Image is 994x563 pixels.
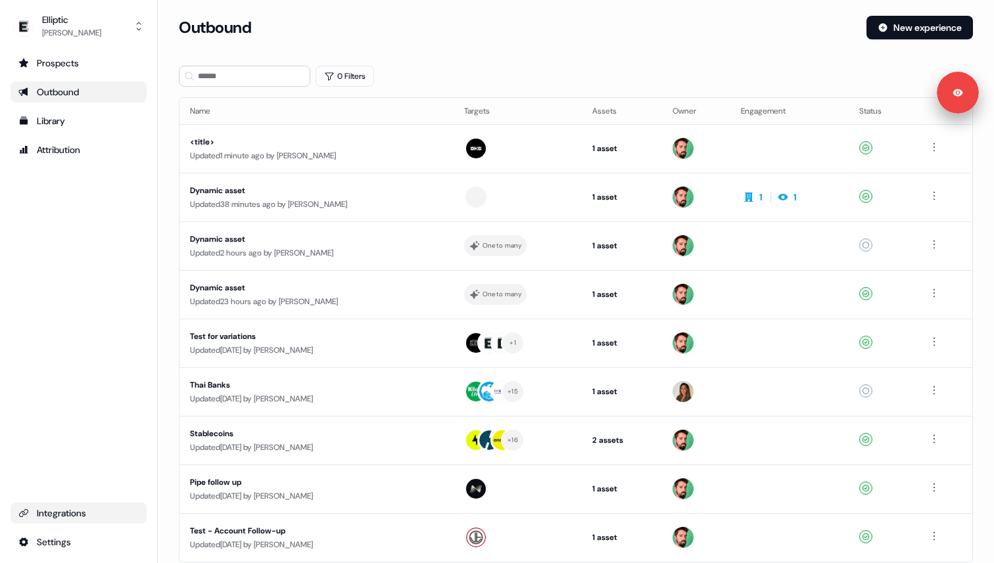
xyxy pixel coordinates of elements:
[11,503,147,524] a: Go to integrations
[190,427,438,440] div: Stablecoins
[673,235,694,256] img: Phill
[592,142,651,155] div: 1 asset
[190,246,443,259] div: Updated 2 hours ago by [PERSON_NAME]
[849,98,916,124] th: Status
[18,535,139,549] div: Settings
[11,53,147,74] a: Go to prospects
[18,507,139,520] div: Integrations
[673,381,694,402] img: Pouyeh
[42,13,101,26] div: Elliptic
[18,56,139,70] div: Prospects
[190,149,443,162] div: Updated 1 minute ago by [PERSON_NAME]
[793,191,797,204] div: 1
[190,538,443,551] div: Updated [DATE] by [PERSON_NAME]
[454,98,582,124] th: Targets
[11,139,147,160] a: Go to attribution
[592,239,651,252] div: 1 asset
[190,295,443,308] div: Updated 23 hours ago by [PERSON_NAME]
[190,441,443,454] div: Updated [DATE] by [PERSON_NAME]
[190,184,438,197] div: Dynamic asset
[592,434,651,447] div: 2 assets
[592,531,651,544] div: 1 asset
[483,288,521,300] div: One to many
[11,81,147,102] a: Go to outbound experience
[592,482,651,495] div: 1 asset
[508,386,518,397] div: + 15
[42,26,101,39] div: [PERSON_NAME]
[11,531,147,552] a: Go to integrations
[190,524,438,537] div: Test - Account Follow-up
[673,187,694,208] img: Phill
[190,378,438,392] div: Thai Banks
[673,527,694,548] img: Phill
[316,66,374,87] button: 0 Filters
[592,385,651,398] div: 1 asset
[673,430,694,451] img: Phill
[190,344,443,357] div: Updated [DATE] by [PERSON_NAME]
[18,85,139,99] div: Outbound
[190,330,438,343] div: Test for variations
[190,489,443,503] div: Updated [DATE] by [PERSON_NAME]
[11,11,147,42] button: Elliptic[PERSON_NAME]
[508,434,518,446] div: + 16
[483,240,521,252] div: One to many
[673,138,694,159] img: Phill
[179,18,251,37] h3: Outbound
[190,135,438,148] div: <title>
[190,233,438,246] div: Dynamic asset
[582,98,662,124] th: Assets
[190,476,438,489] div: Pipe follow up
[592,288,651,301] div: 1 asset
[866,16,973,39] button: New experience
[673,332,694,353] img: Phill
[190,281,438,294] div: Dynamic asset
[18,143,139,156] div: Attribution
[190,198,443,211] div: Updated 38 minutes ago by [PERSON_NAME]
[759,191,763,204] div: 1
[673,478,694,499] img: Phill
[11,110,147,131] a: Go to templates
[673,284,694,305] img: Phill
[662,98,731,124] th: Owner
[190,392,443,405] div: Updated [DATE] by [PERSON_NAME]
[592,191,651,204] div: 1 asset
[509,337,516,349] div: + 1
[592,336,651,349] div: 1 asset
[18,114,139,127] div: Library
[730,98,849,124] th: Engagement
[179,98,454,124] th: Name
